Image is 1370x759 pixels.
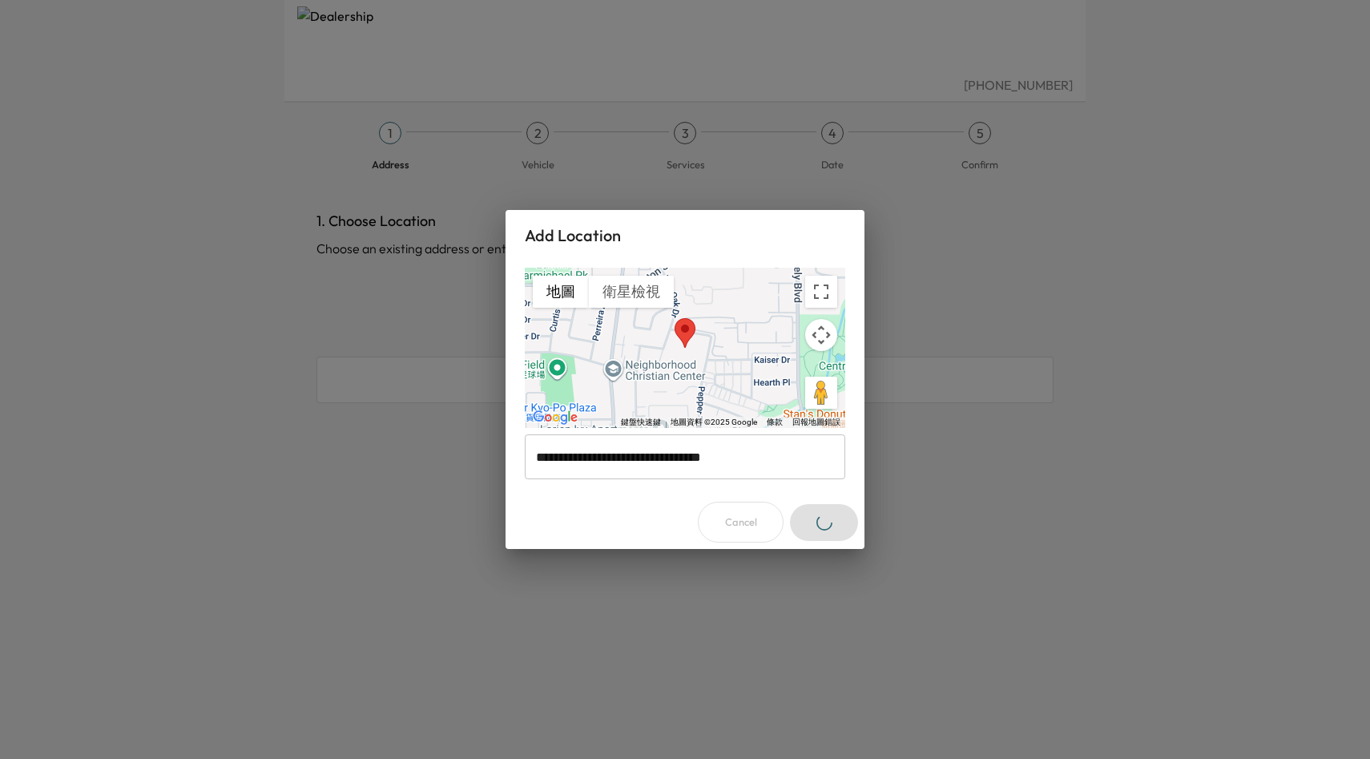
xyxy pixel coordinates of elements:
span: 地圖資料 ©2025 Google [671,418,757,426]
button: 鍵盤快速鍵 [621,417,661,428]
button: 切換全螢幕檢視 [805,276,837,308]
button: 顯示街道地圖 [533,276,589,308]
button: 地圖攝影機控制項 [805,319,837,351]
a: 回報地圖錯誤 [792,418,840,426]
button: 顯示衛星圖 [589,276,674,308]
img: Google [529,407,582,428]
a: 條款 [767,418,783,426]
h2: Add Location [506,210,864,261]
a: 在 Google 地圖上開啟這個區域 (開啟新視窗) [529,407,582,428]
button: 將衣夾人拖曳到地圖上，就能開啟街景服務 [805,377,837,409]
